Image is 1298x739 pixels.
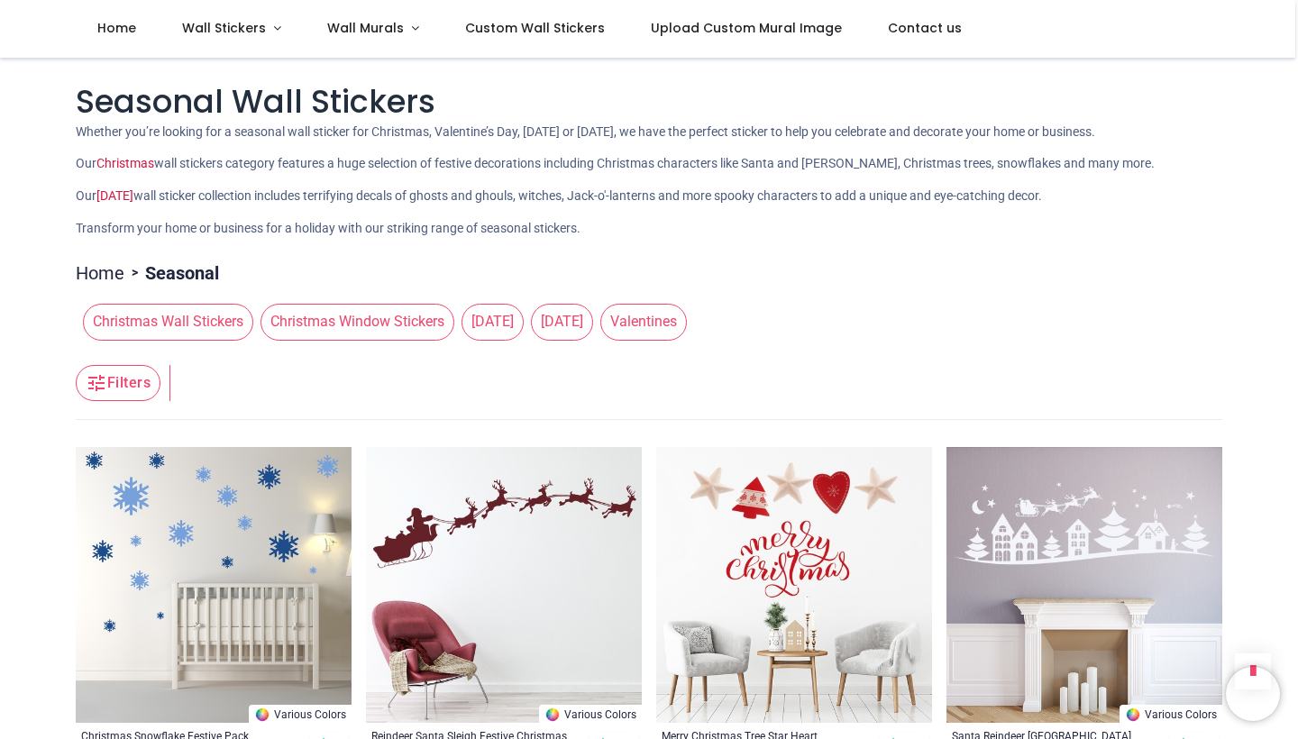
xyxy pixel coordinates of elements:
[76,79,1222,123] h1: Seasonal Wall Stickers
[83,304,253,340] span: Christmas Wall Stickers
[531,304,593,340] span: [DATE]
[249,705,352,723] a: Various Colors
[544,707,561,723] img: Color Wheel
[454,304,524,340] button: [DATE]
[182,19,266,37] span: Wall Stickers
[76,447,352,723] img: Christmas Snowflake Festive Wall Sticker Pack
[888,19,962,37] span: Contact us
[1120,705,1222,723] a: Various Colors
[600,304,687,340] span: Valentines
[76,155,1222,173] p: Our wall stickers category features a huge selection of festive decorations including Christmas c...
[124,260,219,286] li: Seasonal
[76,187,1222,205] p: Our wall sticker collection includes terrifying decals of ghosts and ghouls, witches, Jack-o'-lan...
[76,220,1222,238] p: Transform your home or business for a holiday with our striking range of seasonal stickers.
[524,304,593,340] button: [DATE]
[327,19,404,37] span: Wall Murals
[946,447,1222,723] img: Santa Reindeer Christmas Village Wall Sticker
[366,447,642,723] img: Reindeer Santa Sleigh Festive Christmas Wall Sticker
[76,304,253,340] button: Christmas Wall Stickers
[656,447,932,723] img: Merry Christmas Tree Star Heart Wall Sticker
[124,264,145,282] span: >
[539,705,642,723] a: Various Colors
[1226,667,1280,721] iframe: Brevo live chat
[97,19,136,37] span: Home
[76,365,160,401] button: Filters
[96,188,133,203] a: [DATE]
[1125,707,1141,723] img: Color Wheel
[253,304,454,340] button: Christmas Window Stickers
[76,260,124,286] a: Home
[462,304,524,340] span: [DATE]
[465,19,605,37] span: Custom Wall Stickers
[96,156,154,170] a: Christmas
[593,304,687,340] button: Valentines
[76,123,1222,141] p: Whether you’re looking for a seasonal wall sticker for Christmas, Valentine’s Day, [DATE] or [DAT...
[651,19,842,37] span: Upload Custom Mural Image
[254,707,270,723] img: Color Wheel
[261,304,454,340] span: Christmas Window Stickers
